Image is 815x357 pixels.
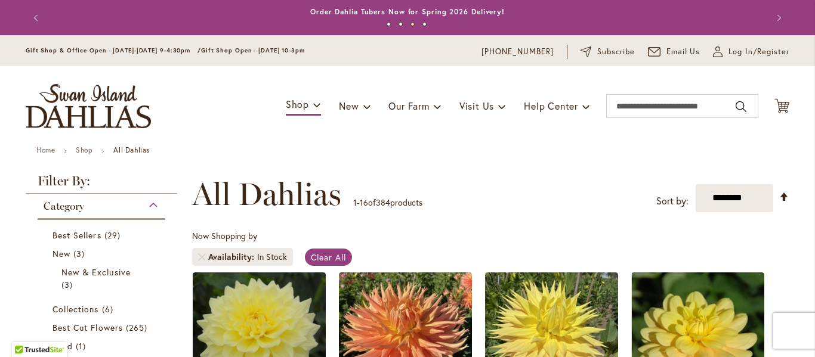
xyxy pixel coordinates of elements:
[666,46,700,58] span: Email Us
[53,303,153,315] a: Collections
[286,98,309,110] span: Shop
[61,266,144,291] a: New &amp; Exclusive
[481,46,554,58] a: [PHONE_NUMBER]
[113,145,150,154] strong: All Dahlias
[53,247,153,260] a: New
[53,340,153,352] a: Seed
[524,100,578,112] span: Help Center
[61,266,131,278] span: New & Exclusive
[305,249,352,266] a: Clear All
[126,321,150,334] span: 265
[26,175,177,194] strong: Filter By:
[257,251,287,263] div: In Stock
[339,100,359,112] span: New
[53,229,153,241] a: Best Sellers
[201,46,305,54] span: Gift Shop Open - [DATE] 10-3pm
[26,84,151,128] a: store logo
[310,7,505,16] a: Order Dahlia Tubers Now for Spring 2026 Delivery!
[61,278,76,291] span: 3
[410,22,415,26] button: 3 of 4
[713,46,789,58] a: Log In/Register
[597,46,635,58] span: Subscribe
[76,145,92,154] a: Shop
[728,46,789,58] span: Log In/Register
[53,322,123,333] span: Best Cut Flowers
[26,46,201,54] span: Gift Shop & Office Open - [DATE]-[DATE] 9-4:30pm /
[53,248,70,259] span: New
[192,230,257,241] span: Now Shopping by
[353,197,357,208] span: 1
[360,197,368,208] span: 16
[53,340,73,352] span: Seed
[765,6,789,30] button: Next
[399,22,403,26] button: 2 of 4
[53,303,99,315] span: Collections
[76,340,89,352] span: 1
[311,252,346,263] span: Clear All
[422,22,427,26] button: 4 of 4
[208,251,257,263] span: Availability
[648,46,700,58] a: Email Us
[44,200,84,213] span: Category
[387,22,391,26] button: 1 of 4
[9,315,42,348] iframe: Launch Accessibility Center
[353,193,422,212] p: - of products
[53,229,101,241] span: Best Sellers
[53,321,153,334] a: Best Cut Flowers
[198,253,205,260] a: Remove Availability In Stock
[192,176,341,212] span: All Dahlias
[73,247,88,260] span: 3
[36,145,55,154] a: Home
[376,197,390,208] span: 384
[459,100,494,112] span: Visit Us
[581,46,635,58] a: Subscribe
[104,229,124,241] span: 29
[656,190,689,212] label: Sort by:
[388,100,429,112] span: Our Farm
[26,6,50,30] button: Previous
[102,303,116,315] span: 6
